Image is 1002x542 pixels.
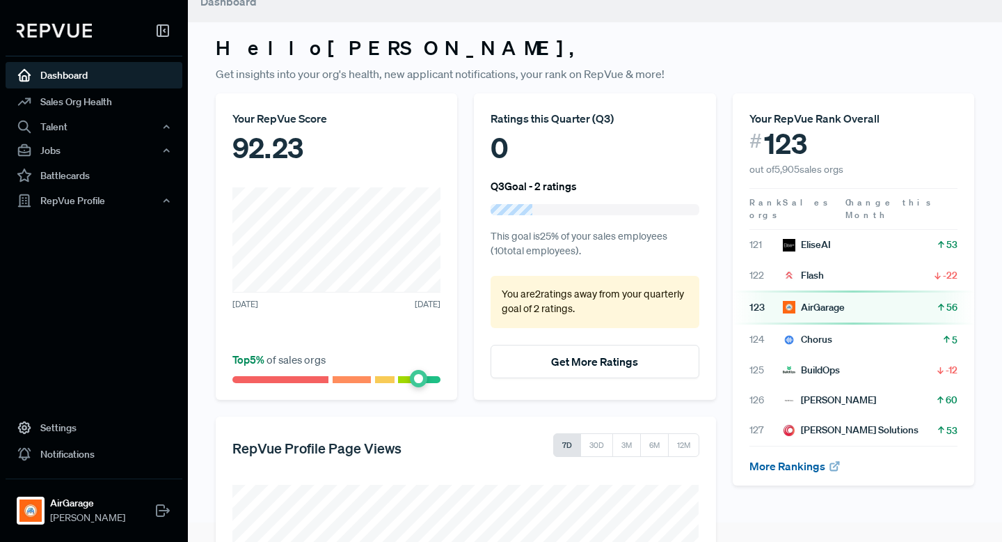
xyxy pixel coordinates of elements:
a: Settings [6,415,182,441]
span: Change this Month [845,196,933,221]
button: 3M [612,433,641,457]
span: 122 [749,268,783,283]
span: -22 [943,268,957,282]
img: AirGarage [19,500,42,522]
div: Chorus [783,332,832,347]
img: EliseAI [783,239,795,251]
span: Sales orgs [749,196,830,221]
a: Battlecards [6,162,182,189]
img: SEWELL [783,394,795,407]
span: Top 5 % [232,353,267,366]
div: AirGarage [783,300,845,315]
div: [PERSON_NAME] [783,393,876,408]
a: More Rankings [749,459,841,473]
button: 6M [640,433,669,457]
div: Flash [783,268,824,283]
span: 123 [764,127,807,160]
button: Jobs [6,139,182,162]
span: 60 [946,393,957,407]
a: Dashboard [6,62,182,88]
strong: AirGarage [50,496,125,511]
button: RepVue Profile [6,189,182,212]
img: Orama Solutions [783,424,795,437]
span: 56 [946,300,957,314]
p: This goal is 25 % of your sales employees ( 10 total employees). [491,229,699,259]
img: Flash [783,269,795,281]
span: out of 5,905 sales orgs [749,163,843,176]
div: [PERSON_NAME] Solutions [783,423,918,438]
p: You are 2 ratings away from your quarterly goal of 2 ratings . [502,287,687,317]
a: Notifications [6,441,182,467]
button: 12M [668,433,699,457]
button: 7D [553,433,581,457]
span: 121 [749,238,783,252]
span: Rank [749,196,783,209]
button: Talent [6,115,182,139]
span: 125 [749,363,783,378]
img: BuildOps [783,364,795,376]
img: Chorus [783,334,795,346]
span: 123 [749,300,783,315]
a: AirGarageAirGarage[PERSON_NAME] [6,479,182,531]
div: 0 [491,127,699,169]
span: 53 [946,238,957,251]
h5: RepVue Profile Page Views [232,440,401,456]
div: Your RepVue Score [232,110,440,127]
p: Get insights into your org's health, new applicant notifications, your rank on RepVue & more! [216,65,974,82]
button: 30D [580,433,613,457]
span: of sales orgs [232,353,326,366]
span: # [749,127,762,155]
span: [PERSON_NAME] [50,511,125,525]
a: Sales Org Health [6,88,182,115]
h6: Q3 Goal - 2 ratings [491,180,577,192]
span: 5 [952,333,957,347]
span: 124 [749,332,783,347]
span: [DATE] [232,298,258,311]
span: 127 [749,423,783,438]
div: BuildOps [783,363,840,378]
span: 53 [946,424,957,438]
button: Get More Ratings [491,345,699,378]
span: Your RepVue Rank Overall [749,111,880,125]
div: Ratings this Quarter ( Q3 ) [491,110,699,127]
div: 92.23 [232,127,440,169]
img: RepVue [17,24,92,38]
img: AirGarage [783,301,795,313]
span: [DATE] [415,298,440,311]
span: -12 [946,363,957,377]
span: 126 [749,393,783,408]
div: EliseAI [783,238,831,252]
h3: Hello [PERSON_NAME] , [216,36,974,60]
